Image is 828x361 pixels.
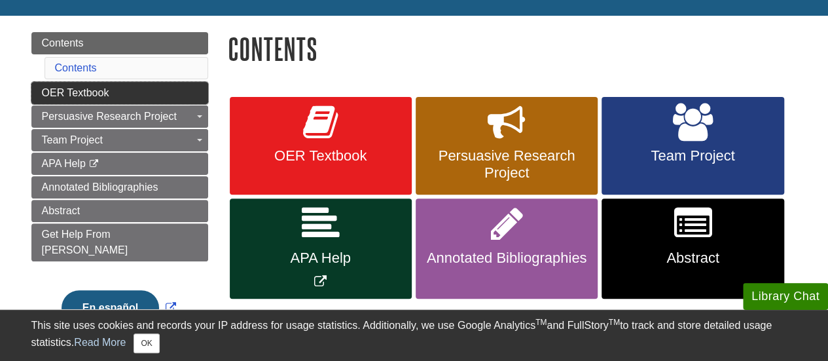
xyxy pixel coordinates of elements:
a: APA Help [31,153,208,175]
a: Link opens in new window [230,199,412,299]
span: Annotated Bibliographies [425,250,588,267]
h1: Contents [228,32,797,66]
span: APA Help [42,158,86,169]
button: Close [134,333,159,353]
span: Persuasive Research Project [42,111,177,122]
div: Guide Page Menu [31,32,208,348]
a: Annotated Bibliographies [416,199,598,299]
a: Contents [31,32,208,54]
a: Persuasive Research Project [416,97,598,195]
span: Contents [42,37,84,48]
a: Contents [55,62,97,73]
button: Library Chat [743,283,828,310]
a: Persuasive Research Project [31,105,208,128]
div: This site uses cookies and records your IP address for usage statistics. Additionally, we use Goo... [31,318,797,353]
button: En español [62,290,159,326]
span: Team Project [42,134,103,145]
span: APA Help [240,250,402,267]
span: Abstract [611,250,774,267]
span: Get Help From [PERSON_NAME] [42,229,128,256]
span: Annotated Bibliographies [42,181,158,193]
a: OER Textbook [230,97,412,195]
sup: TM [535,318,547,327]
a: Read More [74,337,126,348]
a: Team Project [602,97,783,195]
a: Abstract [31,200,208,222]
i: This link opens in a new window [88,160,99,168]
span: Abstract [42,205,81,216]
sup: TM [609,318,620,327]
a: Abstract [602,199,783,299]
a: OER Textbook [31,82,208,104]
span: OER Textbook [240,147,402,164]
span: Persuasive Research Project [425,147,588,181]
a: Team Project [31,129,208,151]
span: Team Project [611,147,774,164]
a: Annotated Bibliographies [31,176,208,199]
a: Get Help From [PERSON_NAME] [31,223,208,261]
span: OER Textbook [42,87,109,98]
a: Link opens in new window [58,302,179,313]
